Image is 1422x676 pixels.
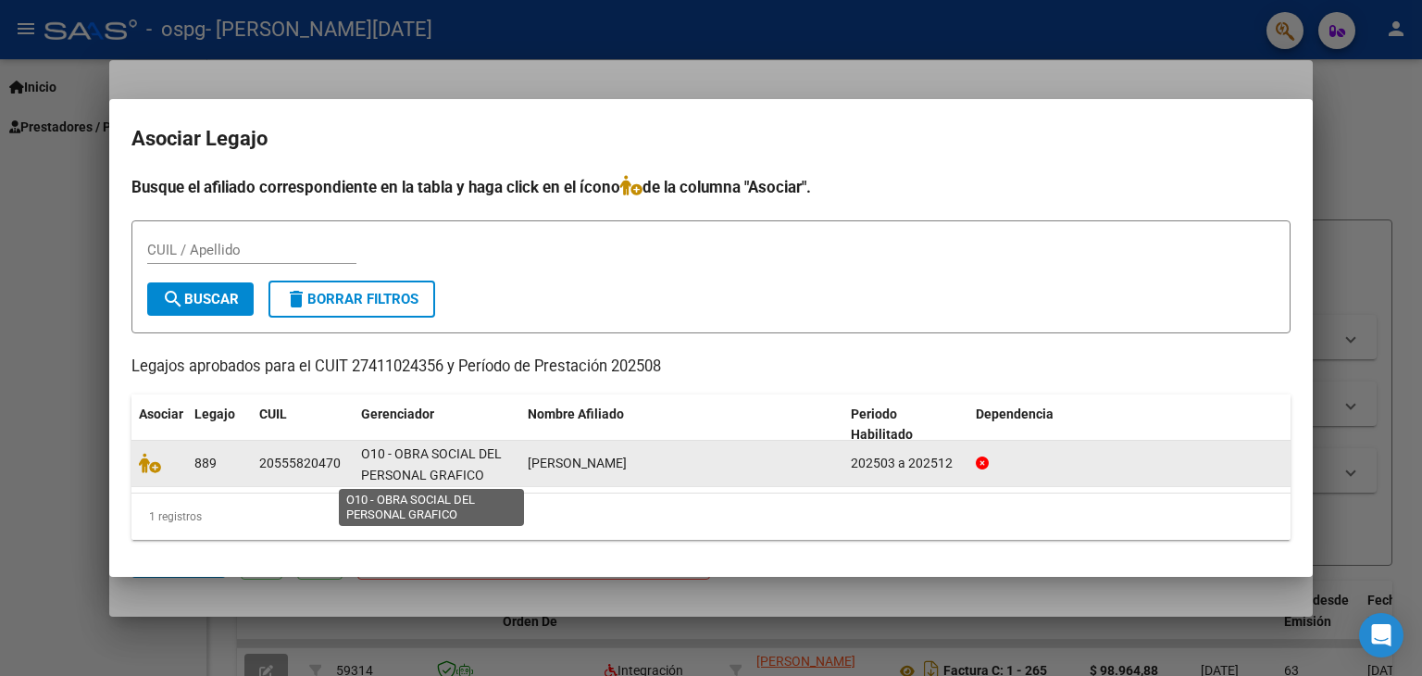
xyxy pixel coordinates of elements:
[1359,613,1403,657] div: Open Intercom Messenger
[285,288,307,310] mat-icon: delete
[194,456,217,470] span: 889
[131,121,1291,156] h2: Asociar Legajo
[843,394,968,456] datatable-header-cell: Periodo Habilitado
[139,407,183,421] span: Asociar
[194,407,235,421] span: Legajo
[259,453,341,474] div: 20555820470
[259,407,287,421] span: CUIL
[851,407,913,443] span: Periodo Habilitado
[147,282,254,316] button: Buscar
[285,291,418,307] span: Borrar Filtros
[520,394,843,456] datatable-header-cell: Nombre Afiliado
[187,394,252,456] datatable-header-cell: Legajo
[162,291,239,307] span: Buscar
[131,356,1291,379] p: Legajos aprobados para el CUIT 27411024356 y Período de Prestación 202508
[131,494,1291,540] div: 1 registros
[851,453,961,474] div: 202503 a 202512
[976,407,1054,421] span: Dependencia
[361,446,502,482] span: O10 - OBRA SOCIAL DEL PERSONAL GRAFICO
[131,175,1291,199] h4: Busque el afiliado correspondiente en la tabla y haga click en el ícono de la columna "Asociar".
[528,456,627,470] span: CAMBIASSO BAUTISTA GABRIEL
[252,394,354,456] datatable-header-cell: CUIL
[968,394,1291,456] datatable-header-cell: Dependencia
[361,407,434,421] span: Gerenciador
[354,394,520,456] datatable-header-cell: Gerenciador
[162,288,184,310] mat-icon: search
[268,281,435,318] button: Borrar Filtros
[528,407,624,421] span: Nombre Afiliado
[131,394,187,456] datatable-header-cell: Asociar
